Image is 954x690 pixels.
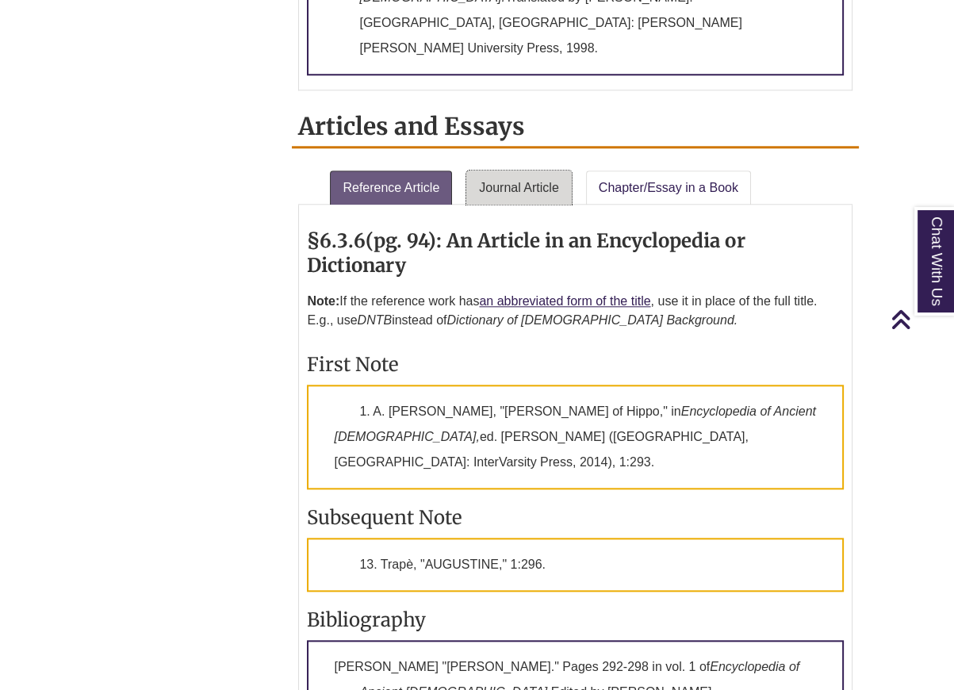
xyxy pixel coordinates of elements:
strong: (pg. 94): An Article in an Encyclopedia or Dictionary [307,228,745,278]
h3: First Note [307,352,843,377]
a: Reference Article [330,171,452,205]
a: an abbreviated form of the title [479,294,650,308]
a: Journal Article [466,171,572,205]
em: Dictionary of [DEMOGRAPHIC_DATA] Background. [447,313,738,327]
p: If the reference work has , use it in place of the full title. E.g., use instead of [307,286,843,336]
h2: Articles and Essays [292,106,858,148]
a: Chapter/Essay in a Book [586,171,751,205]
strong: Note: [307,294,339,308]
strong: §6.3.6 [307,228,366,253]
em: Encyclopedia of Ancient [DEMOGRAPHIC_DATA], [334,404,815,443]
a: Back to Top [891,309,950,330]
h3: Bibliography [307,608,843,632]
em: DNTB [358,313,393,327]
p: 13. Trapè, "AUGUSTINE," 1:296. [307,538,843,592]
p: 1. A. [PERSON_NAME], "[PERSON_NAME] of Hippo," in ed. [PERSON_NAME] ([GEOGRAPHIC_DATA], [GEOGRAPH... [307,385,843,489]
h3: Subsequent Note [307,505,843,530]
